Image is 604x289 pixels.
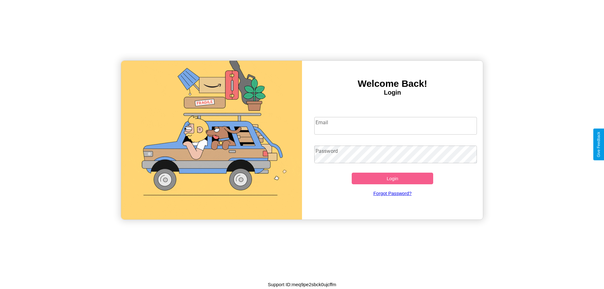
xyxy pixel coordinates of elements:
[596,132,601,157] div: Give Feedback
[302,78,483,89] h3: Welcome Back!
[121,61,302,220] img: gif
[302,89,483,96] h4: Login
[268,280,336,289] p: Support ID: meq9pe2sbck0ujcffm
[352,173,433,184] button: Login
[311,184,474,202] a: Forgot Password?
